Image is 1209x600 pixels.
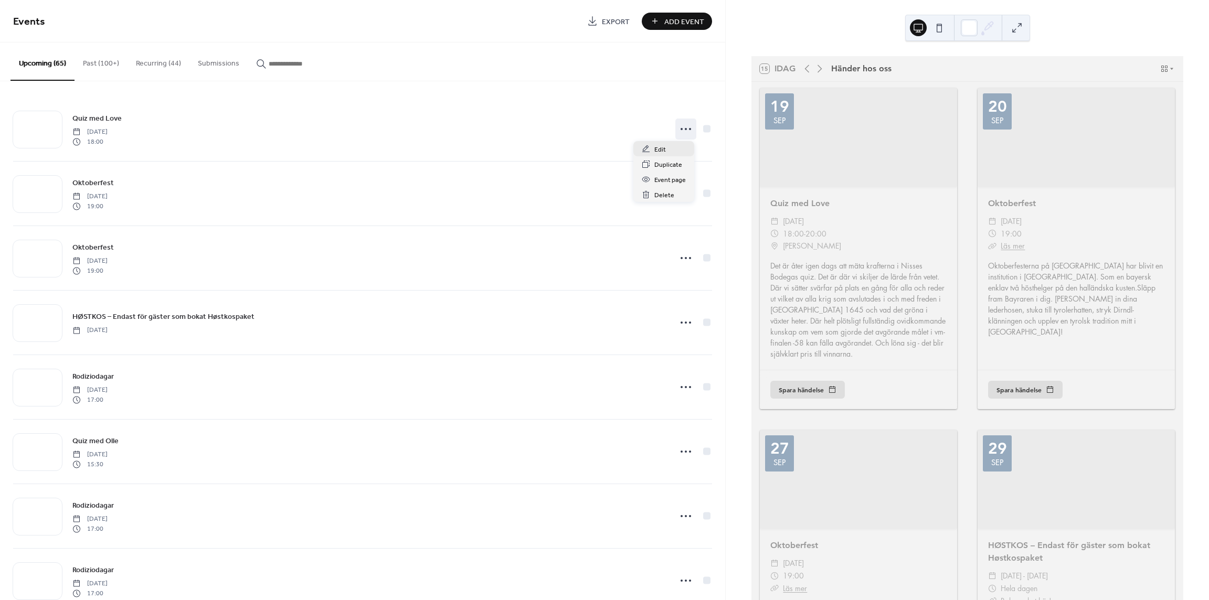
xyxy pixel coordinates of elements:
[72,326,108,335] span: [DATE]
[804,228,805,240] span: -
[72,459,108,469] span: 15:30
[72,395,108,404] span: 17:00
[988,228,996,240] div: ​
[773,458,786,466] div: sep
[770,228,779,240] div: ​
[770,540,818,550] a: Oktoberfest
[770,99,789,114] div: 19
[602,16,630,27] span: Export
[654,159,682,170] span: Duplicate
[1001,570,1048,582] span: [DATE] - [DATE]
[72,127,108,137] span: [DATE]
[760,260,957,359] div: Det är åter igen dags att mäta krafterna i Nisses Bodegas quiz. Det är där vi skiljer de lärde fr...
[805,228,826,240] span: 20:00
[642,13,712,30] button: Add Event
[72,385,108,395] span: [DATE]
[770,557,779,570] div: ​
[770,240,779,252] div: ​
[978,260,1175,337] div: Oktoberfesterna på [GEOGRAPHIC_DATA] har blivit en institution i [GEOGRAPHIC_DATA]. Som en bayers...
[72,564,114,576] a: Rodiziodagar
[770,570,779,582] div: ​
[654,190,674,201] span: Delete
[831,62,892,75] div: Händer hos oss
[783,228,804,240] span: 18:00
[579,13,638,30] a: Export
[664,16,704,27] span: Add Event
[72,588,108,598] span: 17:00
[72,310,254,323] a: HØSTKOS – Endast för gäster som bokat Høstkospaket
[988,198,1036,208] a: Oktoberfest
[988,441,1007,456] div: 29
[760,197,957,210] div: Quiz med Love
[72,515,108,524] span: [DATE]
[770,381,845,399] button: Spara händelse
[72,435,119,447] a: Quiz med Olle
[72,192,108,201] span: [DATE]
[988,99,1007,114] div: 20
[1001,582,1037,595] span: Hela dagen
[991,116,1004,124] div: sep
[72,242,114,253] span: Oktoberfest
[988,215,996,228] div: ​
[1001,228,1022,240] span: 19:00
[1001,215,1022,228] span: [DATE]
[783,240,841,252] span: [PERSON_NAME]
[72,201,108,211] span: 19:00
[72,113,122,124] span: Quiz med Love
[783,557,804,570] span: [DATE]
[988,540,1150,563] a: HØSTKOS – Endast för gäster som bokat Høstkospaket
[783,215,804,228] span: [DATE]
[783,583,807,593] a: Läs mer
[72,370,114,382] a: Rodiziodagar
[988,582,996,595] div: ​
[72,450,108,459] span: [DATE]
[988,381,1063,399] button: Spara händelse
[773,116,786,124] div: sep
[654,144,666,155] span: Edit
[988,570,996,582] div: ​
[72,500,114,511] span: Rodiziodagar
[1001,241,1025,251] a: Läs mer
[72,137,108,146] span: 18:00
[72,112,122,124] a: Quiz med Love
[770,215,779,228] div: ​
[72,524,108,533] span: 17:00
[72,241,114,253] a: Oktoberfest
[72,177,114,189] a: Oktoberfest
[72,579,108,588] span: [DATE]
[770,582,779,595] div: ​
[72,371,114,382] span: Rodiziodagar
[72,178,114,189] span: Oktoberfest
[75,42,128,80] button: Past (100+)
[770,441,789,456] div: 27
[72,312,254,323] span: HØSTKOS – Endast för gäster som bokat Høstkospaket
[72,266,108,275] span: 19:00
[654,175,686,186] span: Event page
[991,458,1004,466] div: sep
[72,565,114,576] span: Rodiziodagar
[72,436,119,447] span: Quiz med Olle
[783,570,804,582] span: 19:00
[128,42,189,80] button: Recurring (44)
[72,499,114,511] a: Rodiziodagar
[72,256,108,266] span: [DATE]
[988,240,996,252] div: ​
[10,42,75,81] button: Upcoming (65)
[13,12,45,32] span: Events
[189,42,248,80] button: Submissions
